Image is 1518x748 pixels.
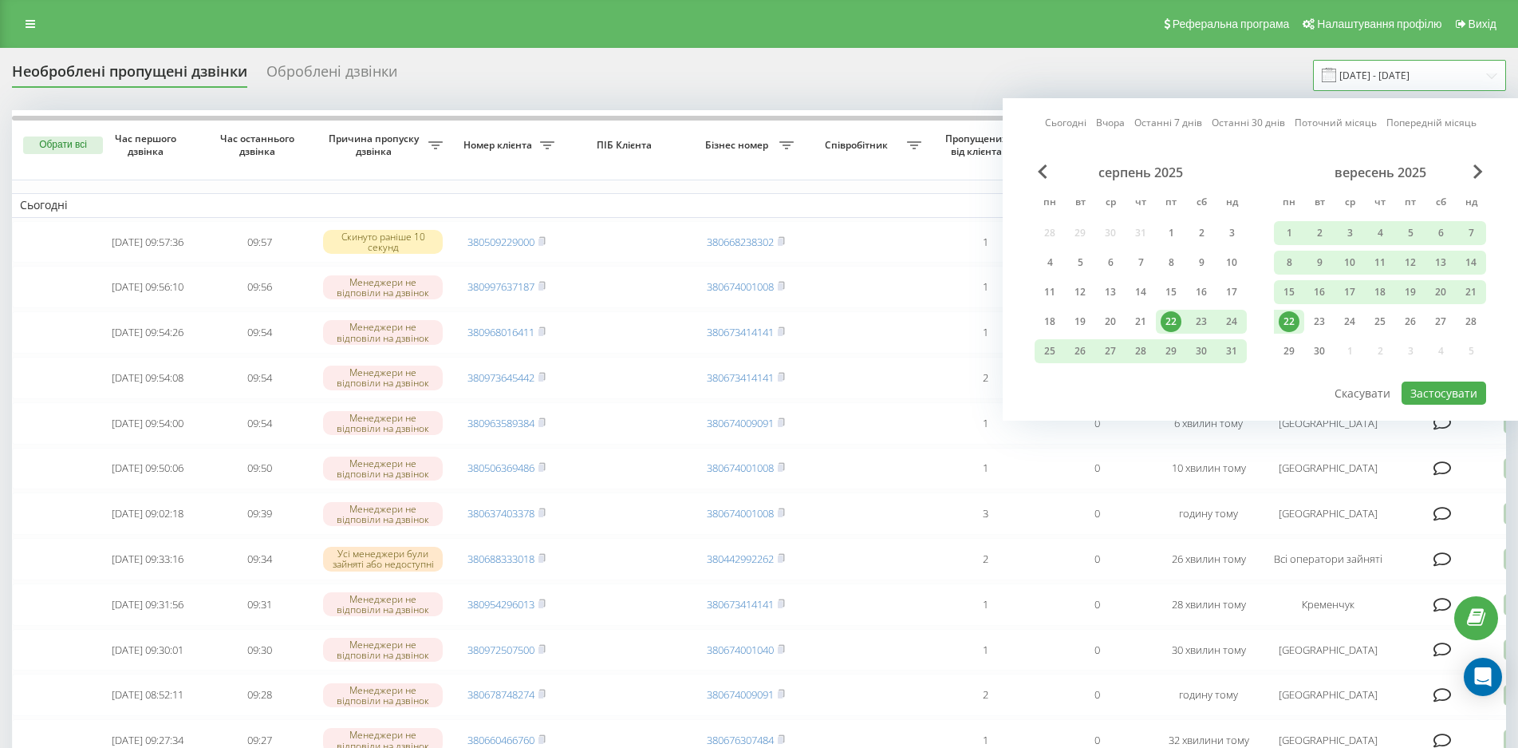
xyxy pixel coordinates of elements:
a: 380673414141 [707,370,774,385]
div: нд 7 вер 2025 р. [1456,221,1486,245]
div: сб 6 вер 2025 р. [1425,221,1456,245]
abbr: вівторок [1068,192,1092,216]
div: 8 [1161,252,1181,273]
span: Причина пропуску дзвінка [323,133,428,157]
div: чт 28 серп 2025 р. [1126,339,1156,363]
div: нд 21 вер 2025 р. [1456,280,1486,304]
div: 13 [1430,252,1451,273]
div: 16 [1191,282,1212,303]
a: 380676307484 [707,733,774,747]
div: сб 16 серп 2025 р. [1186,280,1216,304]
div: 21 [1130,311,1151,332]
td: 6 хвилин тому [1153,402,1264,445]
td: 0 [1041,629,1153,671]
div: нд 3 серп 2025 р. [1216,221,1247,245]
td: 1 [929,629,1041,671]
div: ср 27 серп 2025 р. [1095,339,1126,363]
abbr: четвер [1129,192,1153,216]
a: Останні 7 днів [1134,115,1202,130]
a: 380674001040 [707,643,774,657]
a: 380688333018 [467,552,534,566]
td: годину тому [1153,674,1264,716]
td: [GEOGRAPHIC_DATA] [1264,674,1392,716]
a: 380668238302 [707,235,774,249]
td: 09:34 [203,538,315,580]
td: 0 [1041,674,1153,716]
div: вт 26 серп 2025 р. [1065,339,1095,363]
a: 380674001008 [707,461,774,475]
a: 380678748274 [467,687,534,702]
div: 25 [1370,311,1390,332]
div: Усі менеджери були зайняті або недоступні [323,547,443,571]
div: 28 [1461,311,1481,332]
td: 09:28 [203,674,315,716]
div: вт 16 вер 2025 р. [1304,280,1335,304]
div: пн 15 вер 2025 р. [1274,280,1304,304]
a: 380673414141 [707,597,774,611]
div: чт 7 серп 2025 р. [1126,251,1156,275]
td: [DATE] 09:54:08 [92,357,203,399]
abbr: п’ятниця [1159,192,1183,216]
div: Менеджери не відповіли на дзвінок [323,457,443,481]
td: 1 [929,266,1041,308]
span: Співробітник [810,139,907,152]
td: 1 [929,448,1041,490]
span: Налаштування профілю [1317,18,1441,30]
td: [DATE] 09:54:26 [92,311,203,354]
div: Менеджери не відповіли на дзвінок [323,683,443,707]
div: нд 24 серп 2025 р. [1216,310,1247,334]
td: 3 [929,493,1041,535]
td: [DATE] 09:57:36 [92,221,203,263]
a: Поточний місяць [1295,115,1377,130]
div: нд 17 серп 2025 р. [1216,280,1247,304]
td: [DATE] 09:31:56 [92,584,203,626]
a: 380674001008 [707,506,774,520]
div: серпень 2025 [1035,164,1247,180]
div: нд 14 вер 2025 р. [1456,251,1486,275]
abbr: субота [1429,192,1453,216]
div: Менеджери не відповіли на дзвінок [323,638,443,662]
div: 23 [1309,311,1330,332]
span: ПІБ Клієнта [576,139,676,152]
div: пн 4 серп 2025 р. [1035,251,1065,275]
div: 5 [1400,223,1421,243]
div: сб 27 вер 2025 р. [1425,310,1456,334]
div: 14 [1130,282,1151,303]
div: Менеджери не відповіли на дзвінок [323,411,443,435]
td: 09:57 [203,221,315,263]
div: вт 9 вер 2025 р. [1304,251,1335,275]
div: вт 12 серп 2025 р. [1065,280,1095,304]
div: пн 29 вер 2025 р. [1274,339,1304,363]
td: 2 [929,357,1041,399]
div: сб 2 серп 2025 р. [1186,221,1216,245]
div: пн 8 вер 2025 р. [1274,251,1304,275]
abbr: п’ятниця [1398,192,1422,216]
div: 1 [1161,223,1181,243]
div: 12 [1070,282,1090,303]
div: 21 [1461,282,1481,303]
abbr: неділя [1220,192,1244,216]
div: чт 25 вер 2025 р. [1365,310,1395,334]
div: чт 11 вер 2025 р. [1365,251,1395,275]
div: 12 [1400,252,1421,273]
div: 7 [1130,252,1151,273]
button: Обрати всі [23,137,103,154]
div: сб 20 вер 2025 р. [1425,280,1456,304]
td: [DATE] 09:30:01 [92,629,203,671]
div: 28 [1130,341,1151,362]
div: 27 [1430,311,1451,332]
div: ср 20 серп 2025 р. [1095,310,1126,334]
div: 22 [1161,311,1181,332]
div: сб 23 серп 2025 р. [1186,310,1216,334]
div: пн 25 серп 2025 р. [1035,339,1065,363]
div: пт 19 вер 2025 р. [1395,280,1425,304]
div: 26 [1400,311,1421,332]
a: 380673414141 [707,325,774,339]
div: 15 [1161,282,1181,303]
span: Previous Month [1038,164,1047,179]
div: 15 [1279,282,1299,303]
div: 25 [1039,341,1060,362]
td: [GEOGRAPHIC_DATA] [1264,402,1392,445]
td: [DATE] 08:52:11 [92,674,203,716]
div: пт 22 серп 2025 р. [1156,310,1186,334]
